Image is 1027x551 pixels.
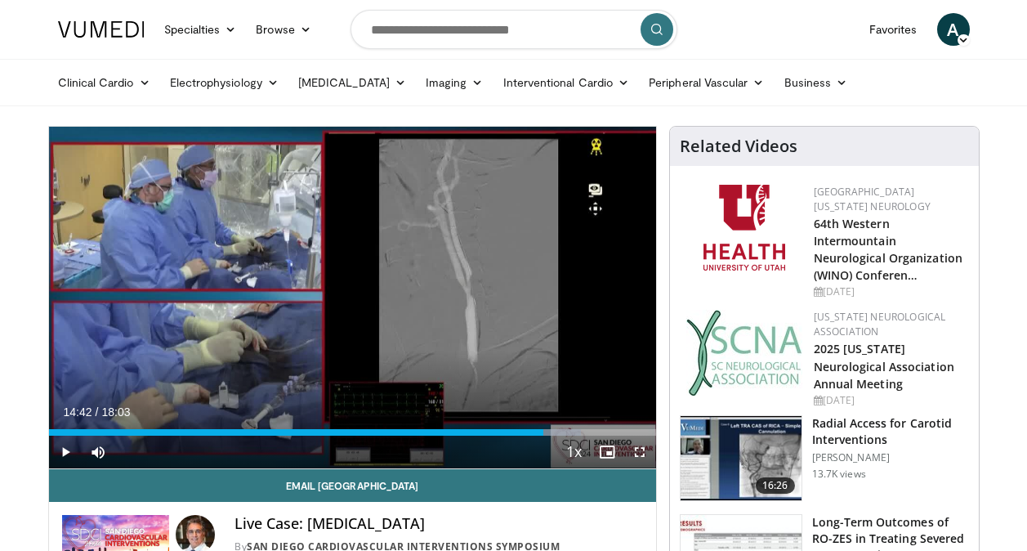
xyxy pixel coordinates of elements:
[639,66,774,99] a: Peripheral Vascular
[351,10,677,49] input: Search topics, interventions
[58,21,145,38] img: VuMedi Logo
[160,66,288,99] a: Electrophysiology
[558,436,591,468] button: Playback Rate
[812,468,866,481] p: 13.7K views
[623,436,656,468] button: Fullscreen
[49,469,656,502] a: Email [GEOGRAPHIC_DATA]
[703,185,785,271] img: f6362829-b0a3-407d-a044-59546adfd345.png.150x105_q85_autocrop_double_scale_upscale_version-0.2.png
[814,341,954,391] a: 2025 [US_STATE] Neurological Association Annual Meeting
[814,393,966,408] div: [DATE]
[64,405,92,419] span: 14:42
[814,310,946,338] a: [US_STATE] Neurological Association
[860,13,927,46] a: Favorites
[49,436,82,468] button: Play
[416,66,493,99] a: Imaging
[814,216,963,283] a: 64th Western Intermountain Neurological Organization (WINO) Conferen…
[591,436,623,468] button: Enable picture-in-picture mode
[49,429,656,436] div: Progress Bar
[686,310,802,396] img: b123db18-9392-45ae-ad1d-42c3758a27aa.jpg.150x105_q85_autocrop_double_scale_upscale_version-0.2.jpg
[82,436,114,468] button: Mute
[756,477,795,494] span: 16:26
[814,284,966,299] div: [DATE]
[681,416,802,501] img: RcxVNUapo-mhKxBX4xMDoxOjA4MTsiGN_2.150x105_q85_crop-smart_upscale.jpg
[288,66,416,99] a: [MEDICAL_DATA]
[49,127,656,469] video-js: Video Player
[96,405,99,419] span: /
[154,13,247,46] a: Specialties
[101,405,130,419] span: 18:03
[680,415,969,502] a: 16:26 Radial Access for Carotid Interventions [PERSON_NAME] 13.7K views
[775,66,858,99] a: Business
[680,137,797,156] h4: Related Videos
[812,451,969,464] p: [PERSON_NAME]
[493,66,640,99] a: Interventional Cardio
[814,185,931,213] a: [GEOGRAPHIC_DATA][US_STATE] Neurology
[48,66,160,99] a: Clinical Cardio
[812,415,969,448] h3: Radial Access for Carotid Interventions
[234,515,643,533] h4: Live Case: [MEDICAL_DATA]
[937,13,970,46] a: A
[246,13,321,46] a: Browse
